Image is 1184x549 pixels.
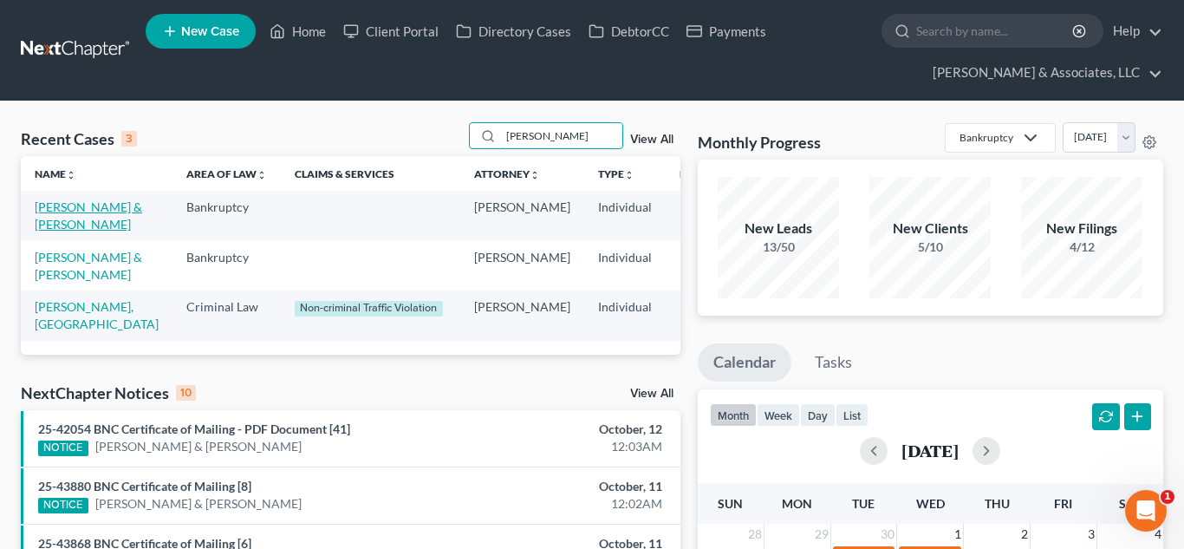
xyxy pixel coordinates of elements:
[916,496,945,511] span: Wed
[466,438,663,455] div: 12:03AM
[580,16,678,47] a: DebtorCC
[869,239,991,256] div: 5/10
[172,241,281,291] td: Bankruptcy
[718,239,839,256] div: 13/50
[1119,496,1141,511] span: Sat
[1086,524,1096,545] span: 3
[186,167,267,180] a: Area of Lawunfold_more
[1021,219,1142,239] div: New Filings
[35,167,76,180] a: Nameunfold_more
[1104,16,1162,47] a: Help
[584,291,666,340] td: Individual
[172,191,281,240] td: Bankruptcy
[1161,490,1174,504] span: 1
[66,170,76,180] i: unfold_more
[466,421,663,438] div: October, 12
[466,495,663,513] div: 12:02AM
[800,403,836,427] button: day
[584,241,666,291] td: Individual
[624,170,634,180] i: unfold_more
[466,478,663,495] div: October, 11
[1019,524,1030,545] span: 2
[95,495,302,513] a: [PERSON_NAME] & [PERSON_NAME]
[501,123,622,148] input: Search by name...
[95,438,302,455] a: [PERSON_NAME] & [PERSON_NAME]
[335,16,447,47] a: Client Portal
[836,403,868,427] button: list
[698,343,791,382] a: Calendar
[630,388,673,400] a: View All
[960,130,1013,145] div: Bankruptcy
[953,524,963,545] span: 1
[121,131,137,147] div: 3
[666,191,751,240] td: MOEB
[630,134,673,146] a: View All
[460,291,584,340] td: [PERSON_NAME]
[757,403,800,427] button: week
[852,496,875,511] span: Tue
[38,441,88,456] div: NOTICE
[799,343,868,382] a: Tasks
[678,16,775,47] a: Payments
[172,291,281,340] td: Criminal Law
[261,16,335,47] a: Home
[879,524,896,545] span: 30
[1153,524,1163,545] span: 4
[1125,490,1167,532] iframe: Intercom live chat
[176,385,196,401] div: 10
[746,524,764,545] span: 28
[21,128,137,149] div: Recent Cases
[584,191,666,240] td: Individual
[447,16,580,47] a: Directory Cases
[924,57,1162,88] a: [PERSON_NAME] & Associates, LLC
[782,496,812,511] span: Mon
[474,167,540,180] a: Attorneyunfold_more
[598,167,634,180] a: Typeunfold_more
[21,382,196,403] div: NextChapter Notices
[181,25,239,38] span: New Case
[985,496,1010,511] span: Thu
[38,422,350,436] a: 25-42054 BNC Certificate of Mailing - PDF Document [41]
[35,199,142,232] a: [PERSON_NAME] & [PERSON_NAME]
[295,301,443,317] div: Non-criminal Traffic Violation
[1021,239,1142,256] div: 4/12
[35,250,142,282] a: [PERSON_NAME] & [PERSON_NAME]
[530,170,540,180] i: unfold_more
[916,15,1075,47] input: Search by name...
[666,241,751,291] td: MOEB
[35,299,159,331] a: [PERSON_NAME], [GEOGRAPHIC_DATA]
[460,191,584,240] td: [PERSON_NAME]
[460,241,584,291] td: [PERSON_NAME]
[718,219,839,239] div: New Leads
[710,403,757,427] button: month
[698,132,821,153] h3: Monthly Progress
[38,498,88,513] div: NOTICE
[281,156,460,191] th: Claims & Services
[38,479,251,493] a: 25-43880 BNC Certificate of Mailing [8]
[680,167,737,180] a: Districtunfold_more
[813,524,830,545] span: 29
[257,170,267,180] i: unfold_more
[869,219,991,239] div: New Clients
[901,441,959,460] h2: [DATE]
[718,496,743,511] span: Sun
[1054,496,1072,511] span: Fri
